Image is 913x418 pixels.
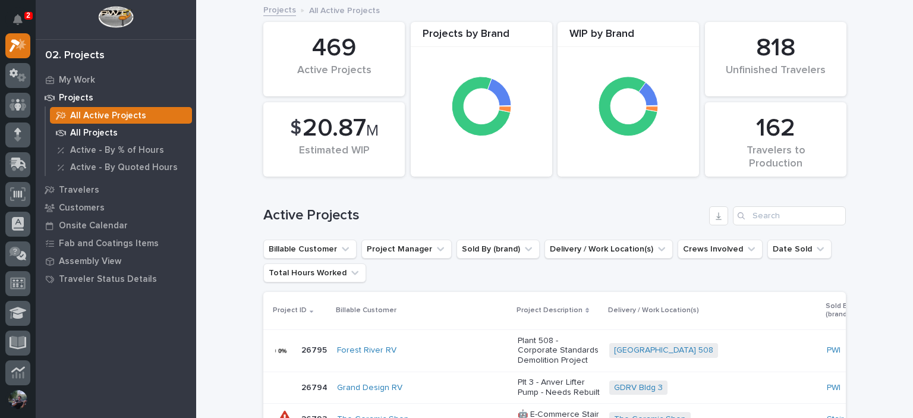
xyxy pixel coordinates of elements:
[361,240,452,259] button: Project Manager
[290,117,301,140] span: $
[517,304,583,317] p: Project Description
[273,304,307,317] p: Project ID
[70,145,164,156] p: Active - By % of Hours
[45,49,105,62] div: 02. Projects
[36,234,196,252] a: Fab and Coatings Items
[46,142,196,158] a: Active - By % of Hours
[70,111,146,121] p: All Active Projects
[59,221,128,231] p: Onsite Calendar
[725,144,826,169] div: Travelers to Production
[70,162,178,173] p: Active - By Quoted Hours
[284,64,385,89] div: Active Projects
[59,256,121,267] p: Assembly View
[26,11,30,20] p: 2
[59,203,105,213] p: Customers
[36,199,196,216] a: Customers
[59,93,93,103] p: Projects
[309,3,380,16] p: All Active Projects
[303,116,366,141] span: 20.87
[98,6,133,28] img: Workspace Logo
[301,343,329,356] p: 26795
[411,28,552,48] div: Projects by Brand
[46,159,196,175] a: Active - By Quoted Hours
[263,207,704,224] h1: Active Projects
[733,206,846,225] input: Search
[518,378,600,398] p: Plt 3 - Anver Lifter Pump - Needs Rebuilt
[725,64,826,89] div: Unfinished Travelers
[263,2,296,16] a: Projects
[59,75,95,86] p: My Work
[263,263,366,282] button: Total Hours Worked
[284,144,385,169] div: Estimated WIP
[36,216,196,234] a: Onsite Calendar
[36,252,196,270] a: Assembly View
[5,7,30,32] button: Notifications
[558,28,699,48] div: WIP by Brand
[336,304,396,317] p: Billable Customer
[36,181,196,199] a: Travelers
[725,114,826,143] div: 162
[59,238,159,249] p: Fab and Coatings Items
[608,304,699,317] p: Delivery / Work Location(s)
[767,240,832,259] button: Date Sold
[337,345,396,356] a: Forest River RV
[337,383,402,393] a: Grand Design RV
[456,240,540,259] button: Sold By (brand)
[518,336,600,366] p: Plant 508 - Corporate Standards Demolition Project
[46,107,196,124] a: All Active Projects
[5,387,30,412] button: users-avatar
[725,33,826,63] div: 818
[46,124,196,141] a: All Projects
[59,274,157,285] p: Traveler Status Details
[301,381,330,393] p: 26794
[366,123,379,139] span: M
[70,128,118,139] p: All Projects
[36,89,196,106] a: Projects
[15,14,30,33] div: Notifications2
[678,240,763,259] button: Crews Involved
[59,185,99,196] p: Travelers
[826,300,871,322] p: Sold By (brand)
[36,270,196,288] a: Traveler Status Details
[827,383,840,393] a: PWI
[614,383,663,393] a: GDRV Bldg 3
[614,345,713,356] a: [GEOGRAPHIC_DATA] 508
[36,71,196,89] a: My Work
[544,240,673,259] button: Delivery / Work Location(s)
[263,240,357,259] button: Billable Customer
[284,33,385,63] div: 469
[827,345,840,356] a: PWI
